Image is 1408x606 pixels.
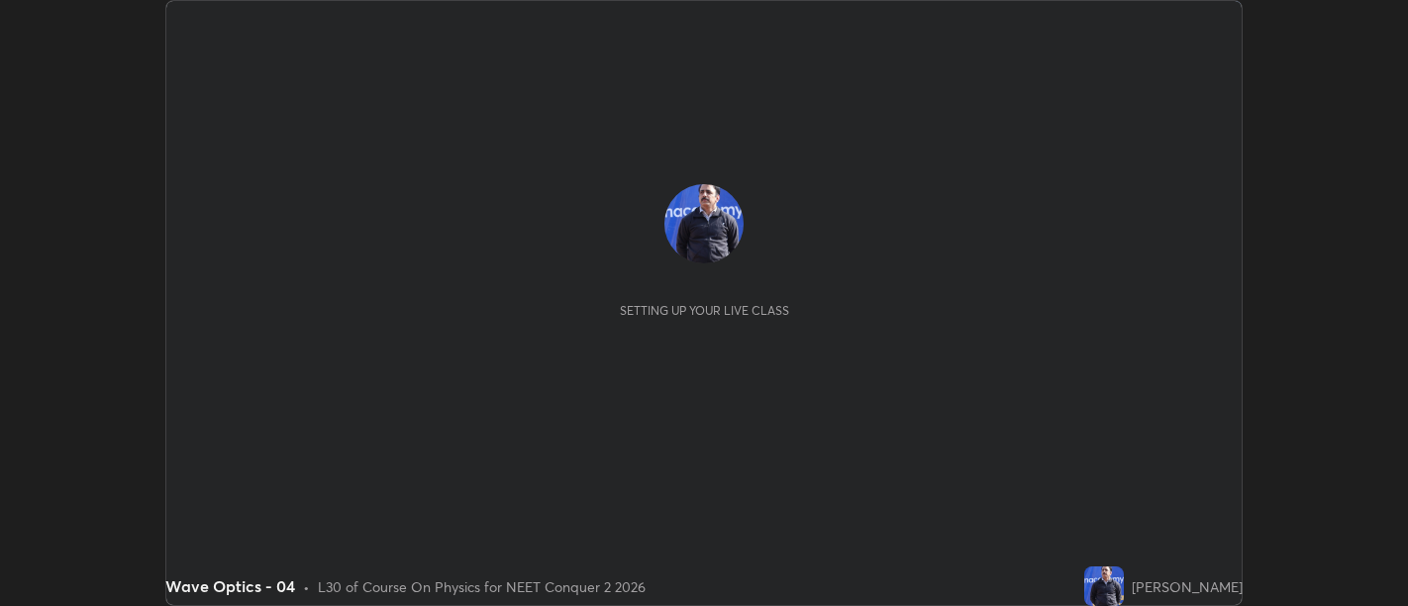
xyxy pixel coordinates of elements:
img: 0fac2fe1a61b44c9b83749fbfb6ae1ce.jpg [1084,566,1124,606]
img: 0fac2fe1a61b44c9b83749fbfb6ae1ce.jpg [664,184,744,263]
div: [PERSON_NAME] [1132,576,1243,597]
div: L30 of Course On Physics for NEET Conquer 2 2026 [318,576,646,597]
div: Setting up your live class [620,303,789,318]
div: • [303,576,310,597]
div: Wave Optics - 04 [165,574,295,598]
